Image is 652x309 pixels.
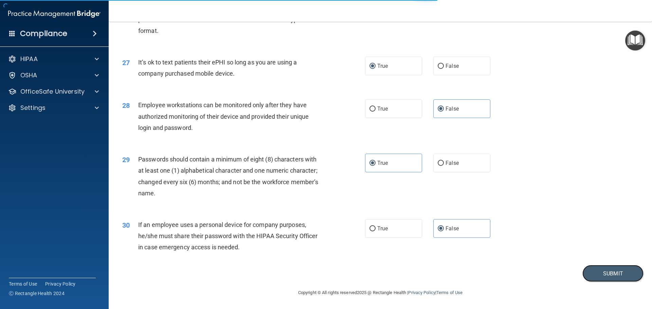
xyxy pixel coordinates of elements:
[377,63,388,69] span: True
[369,64,376,69] input: True
[20,29,67,38] h4: Compliance
[9,281,37,287] a: Terms of Use
[20,55,38,63] p: HIPAA
[377,225,388,232] span: True
[8,71,99,79] a: OSHA
[438,64,444,69] input: False
[625,31,645,51] button: Open Resource Center
[446,63,459,69] span: False
[582,265,644,282] button: Submit
[138,59,297,77] span: It’s ok to text patients their ePHI so long as you are using a company purchased mobile device.
[45,281,76,287] a: Privacy Policy
[256,282,504,304] div: Copyright © All rights reserved 2025 @ Rectangle Health | |
[438,107,444,112] input: False
[369,161,376,166] input: True
[8,104,99,112] a: Settings
[8,88,99,96] a: OfficeSafe University
[438,161,444,166] input: False
[122,156,130,164] span: 29
[122,101,130,110] span: 28
[122,221,130,229] span: 30
[20,104,46,112] p: Settings
[377,160,388,166] span: True
[138,221,318,251] span: If an employee uses a personal device for company purposes, he/she must share their password with...
[20,71,37,79] p: OSHA
[438,226,444,231] input: False
[20,88,85,96] p: OfficeSafe University
[377,105,388,112] span: True
[8,55,99,63] a: HIPAA
[8,7,101,21] img: PMB logo
[446,160,459,166] span: False
[369,226,376,231] input: True
[408,290,435,295] a: Privacy Policy
[436,290,463,295] a: Terms of Use
[138,101,309,131] span: Employee workstations can be monitored only after they have authorized monitoring of their device...
[369,107,376,112] input: True
[9,290,65,297] span: Ⓒ Rectangle Health 2024
[122,59,130,67] span: 27
[138,156,318,197] span: Passwords should contain a minimum of eight (8) characters with at least one (1) alphabetical cha...
[446,225,459,232] span: False
[446,105,459,112] span: False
